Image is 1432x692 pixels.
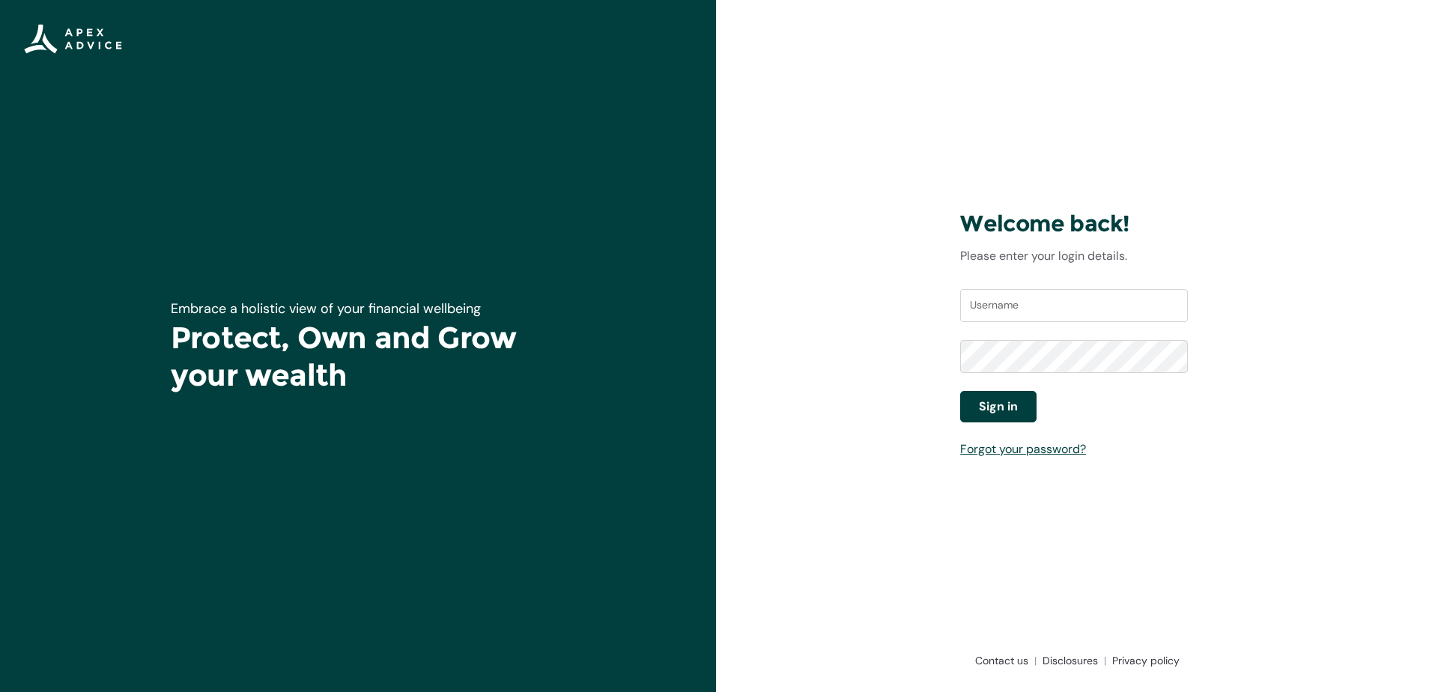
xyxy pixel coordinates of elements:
[960,441,1086,457] a: Forgot your password?
[960,247,1188,265] p: Please enter your login details.
[171,300,481,318] span: Embrace a holistic view of your financial wellbeing
[1106,653,1180,668] a: Privacy policy
[960,391,1037,422] button: Sign in
[960,289,1188,322] input: Username
[24,24,122,54] img: Apex Advice Group
[171,319,545,394] h1: Protect, Own and Grow your wealth
[960,210,1188,238] h3: Welcome back!
[979,398,1018,416] span: Sign in
[969,653,1037,668] a: Contact us
[1037,653,1106,668] a: Disclosures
